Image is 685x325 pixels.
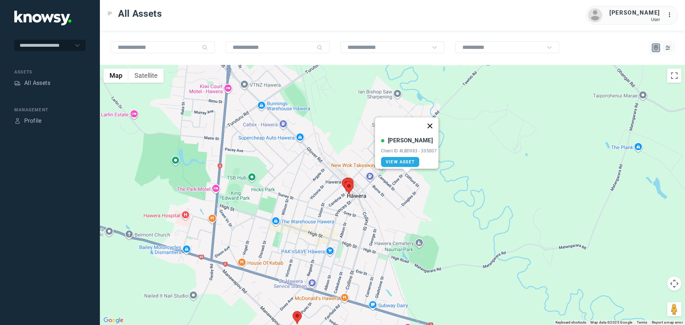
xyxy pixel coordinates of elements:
div: : [667,11,676,20]
div: Profile [24,117,42,125]
div: User [609,17,660,22]
button: Drag Pegman onto the map to open Street View [667,302,681,316]
div: Management [14,107,86,113]
div: [PERSON_NAME] [609,9,660,17]
img: avatar.png [588,8,602,22]
button: Close [421,117,438,134]
img: Google [102,316,125,325]
tspan: ... [668,12,675,17]
div: Assets [14,80,21,86]
span: Map data ©2025 Google [590,320,632,324]
span: All Assets [118,7,162,20]
img: Application Logo [14,11,71,25]
button: Map camera controls [667,276,681,291]
a: Open this area in Google Maps (opens a new window) [102,316,125,325]
button: Keyboard shortcuts [555,320,586,325]
div: Search [202,45,208,50]
div: List [665,45,671,51]
div: Assets [14,69,86,75]
div: Toggle Menu [107,11,112,16]
button: Toggle fullscreen view [667,68,681,83]
div: All Assets [24,79,50,87]
div: [PERSON_NAME] [388,136,433,145]
div: Client ID #LBD983 - 335007 [381,148,437,153]
div: Profile [14,118,21,124]
button: Show satellite imagery [128,68,164,83]
div: Search [317,45,323,50]
a: Terms (opens in new tab) [637,320,648,324]
span: View Asset [386,159,415,164]
a: AssetsAll Assets [14,79,50,87]
div: : [667,11,676,19]
button: Show street map [103,68,128,83]
a: View Asset [381,157,419,167]
div: Map [653,45,659,51]
a: Report a map error [652,320,683,324]
a: ProfileProfile [14,117,42,125]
